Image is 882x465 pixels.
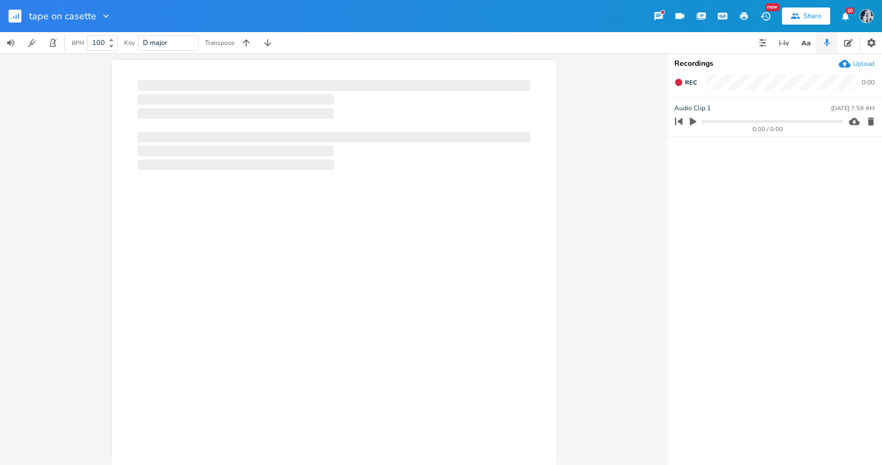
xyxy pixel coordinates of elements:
div: Transpose [205,40,234,46]
span: Audio Clip 1 [674,103,711,113]
span: D major [143,38,168,48]
div: BPM [72,40,84,46]
div: 20 [846,7,854,14]
div: 0:00 [862,79,875,86]
div: Upload [853,59,875,68]
div: 0:00 / 0:00 [693,126,843,132]
div: Share [803,11,822,21]
button: Upload [839,58,875,70]
img: Anya [860,9,873,23]
div: Key [124,40,135,46]
div: [DATE] 7:59 AM [831,105,875,111]
button: Share [782,7,830,25]
button: Rec [670,74,701,91]
div: Recordings [674,60,876,67]
button: New [755,6,776,26]
div: New [765,3,779,11]
button: 20 [834,6,856,26]
span: tape on casette [29,11,96,21]
span: Rec [685,79,697,87]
